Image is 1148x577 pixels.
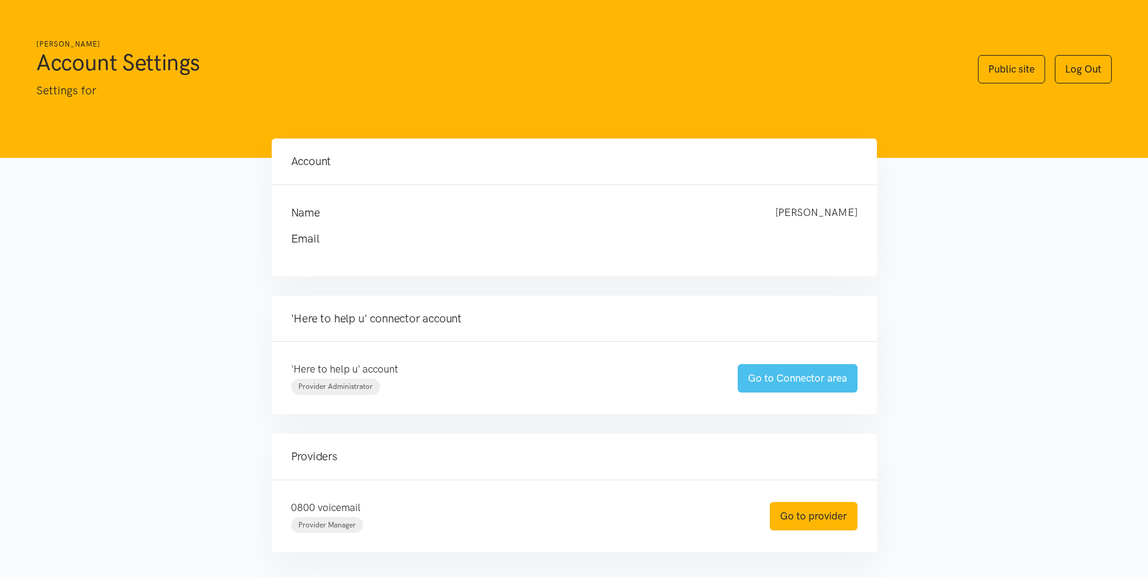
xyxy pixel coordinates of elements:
a: Go to Connector area [738,364,858,393]
h4: Email [291,230,833,247]
a: Log Out [1055,55,1112,83]
p: 0800 voicemail [291,500,746,516]
p: 'Here to help u' account [291,361,713,377]
span: Provider Administrator [298,382,373,391]
h4: Account [291,153,858,170]
h6: [PERSON_NAME] [36,39,954,50]
span: Provider Manager [298,521,356,529]
h4: Name [291,204,751,221]
a: Go to provider [770,502,858,530]
h1: Account Settings [36,48,954,77]
p: Settings for [36,82,954,100]
h4: 'Here to help u' connector account [291,310,858,327]
h4: Providers [291,448,858,465]
div: [PERSON_NAME] [763,204,870,221]
a: Public site [978,55,1045,83]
